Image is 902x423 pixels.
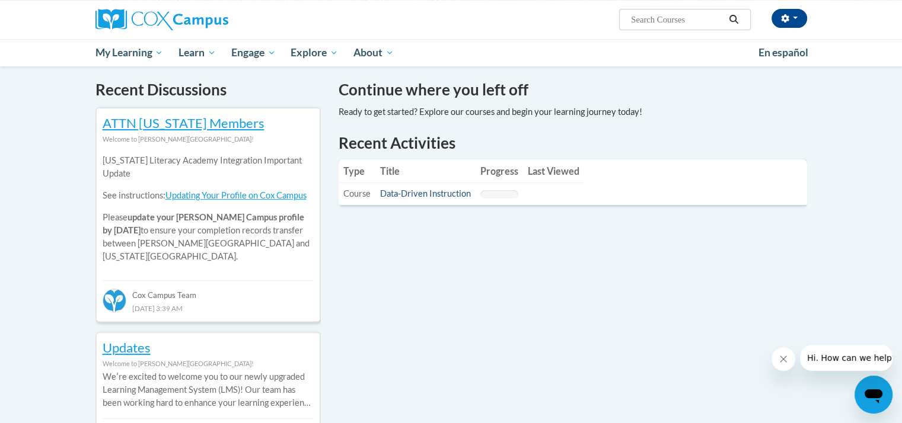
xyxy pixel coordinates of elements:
p: [US_STATE] Literacy Academy Integration Important Update [103,154,314,180]
a: ATTN [US_STATE] Members [103,115,264,131]
img: Cox Campus Team [103,289,126,312]
th: Last Viewed [523,159,584,183]
p: Weʹre excited to welcome you to our newly upgraded Learning Management System (LMS)! Our team has... [103,370,314,409]
a: About [346,39,401,66]
h4: Continue where you left off [339,78,807,101]
input: Search Courses [630,12,725,27]
iframe: Close message [772,347,795,371]
a: Learn [171,39,224,66]
a: Data-Driven Instruction [380,188,471,198]
span: Learn [179,46,216,60]
th: Progress [476,159,523,183]
button: Search [725,12,742,27]
a: My Learning [88,39,171,66]
span: Explore [291,46,338,60]
span: En español [758,46,808,59]
div: Cox Campus Team [103,280,314,302]
h4: Recent Discussions [95,78,321,101]
span: My Learning [95,46,163,60]
p: See instructions: [103,189,314,202]
span: Hi. How can we help? [7,8,96,18]
a: En español [751,40,816,65]
a: Updates [103,339,151,355]
a: Explore [283,39,346,66]
div: Please to ensure your completion records transfer between [PERSON_NAME][GEOGRAPHIC_DATA] and [US_... [103,146,314,272]
span: Engage [231,46,276,60]
a: Engage [224,39,283,66]
th: Type [339,159,375,183]
a: Cox Campus [95,9,321,30]
a: Updating Your Profile on Cox Campus [165,190,307,200]
button: Account Settings [772,9,807,28]
span: Course [343,188,371,198]
span: About [353,46,394,60]
iframe: Button to launch messaging window [855,376,893,414]
b: update your [PERSON_NAME] Campus profile by [DATE] [103,212,304,235]
div: [DATE] 3:39 AM [103,302,314,315]
iframe: Message from company [800,345,893,371]
h1: Recent Activities [339,132,807,153]
div: Welcome to [PERSON_NAME][GEOGRAPHIC_DATA]! [103,133,314,146]
th: Title [375,159,476,183]
img: Cox Campus [95,9,228,30]
div: Main menu [78,39,825,66]
div: Welcome to [PERSON_NAME][GEOGRAPHIC_DATA]! [103,357,314,370]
